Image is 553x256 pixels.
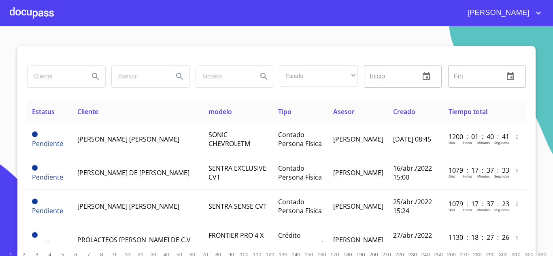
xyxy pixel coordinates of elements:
button: account of current user [462,6,543,19]
p: Segundos [494,241,509,245]
span: Asesor [333,107,355,116]
p: Dias [449,174,455,178]
span: [PERSON_NAME] DE [PERSON_NAME] [77,168,189,177]
span: Pendiente [32,173,63,182]
p: 1079 : 17 : 37 : 23 [449,199,503,208]
span: Pendiente [32,131,38,137]
span: 27/abr./2022 08:47 [393,231,432,249]
p: Minutos [477,174,490,178]
p: Minutos [477,241,490,245]
button: Search [254,67,274,86]
span: FRONTIER PRO 4 X 4 X 4 TA [208,231,264,249]
span: [PERSON_NAME] [PERSON_NAME] [77,135,179,144]
span: SENTRA EXCLUSIVE CVT [208,164,266,182]
span: Contado Persona Física [278,130,322,148]
p: Horas [463,140,472,145]
p: Dias [449,140,455,145]
p: Horas [463,241,472,245]
p: Minutos [477,207,490,212]
input: search [196,66,251,87]
p: Segundos [494,174,509,178]
span: [PERSON_NAME] [PERSON_NAME] [77,202,179,211]
span: Tiempo total [449,107,487,116]
p: Segundos [494,207,509,212]
div: ​ [280,65,357,87]
span: [PERSON_NAME] [333,202,383,211]
p: 1079 : 17 : 37 : 33 [449,166,503,175]
span: Pendiente [32,165,38,171]
p: Horas [463,174,472,178]
span: Pendiente [32,240,63,249]
span: 16/abr./2022 15:00 [393,164,432,182]
span: Contado Persona Física [278,197,322,215]
span: Crédito Persona Moral [278,231,323,249]
p: Segundos [494,140,509,145]
p: Dias [449,241,455,245]
p: Minutos [477,140,490,145]
button: Search [170,67,189,86]
span: Contado Persona Física [278,164,322,182]
p: 1200 : 01 : 40 : 41 [449,132,503,141]
span: [DATE] 08:45 [393,135,431,144]
input: search [112,66,167,87]
span: [PERSON_NAME] [462,6,534,19]
span: SENTRA SENSE CVT [208,202,267,211]
span: Pendiente [32,199,38,204]
p: Dias [449,207,455,212]
span: Creado [393,107,415,116]
span: PROLACTEOS [PERSON_NAME] DE C.V [77,235,191,244]
span: modelo [208,107,232,116]
input: search [28,66,83,87]
span: [PERSON_NAME] [333,168,383,177]
p: 1130 : 18 : 27 : 26 [449,233,503,242]
span: Cliente [77,107,98,116]
span: SONIC CHEVROLETM [208,130,250,148]
span: Pendiente [32,232,38,238]
button: Search [86,67,105,86]
span: Pendiente [32,139,63,148]
span: Tipo [278,107,291,116]
span: Pendiente [32,206,63,215]
p: Horas [463,207,472,212]
span: [PERSON_NAME] [333,235,383,244]
span: [PERSON_NAME] [333,135,383,144]
span: Estatus [32,107,55,116]
span: 25/abr./2022 15:24 [393,197,432,215]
